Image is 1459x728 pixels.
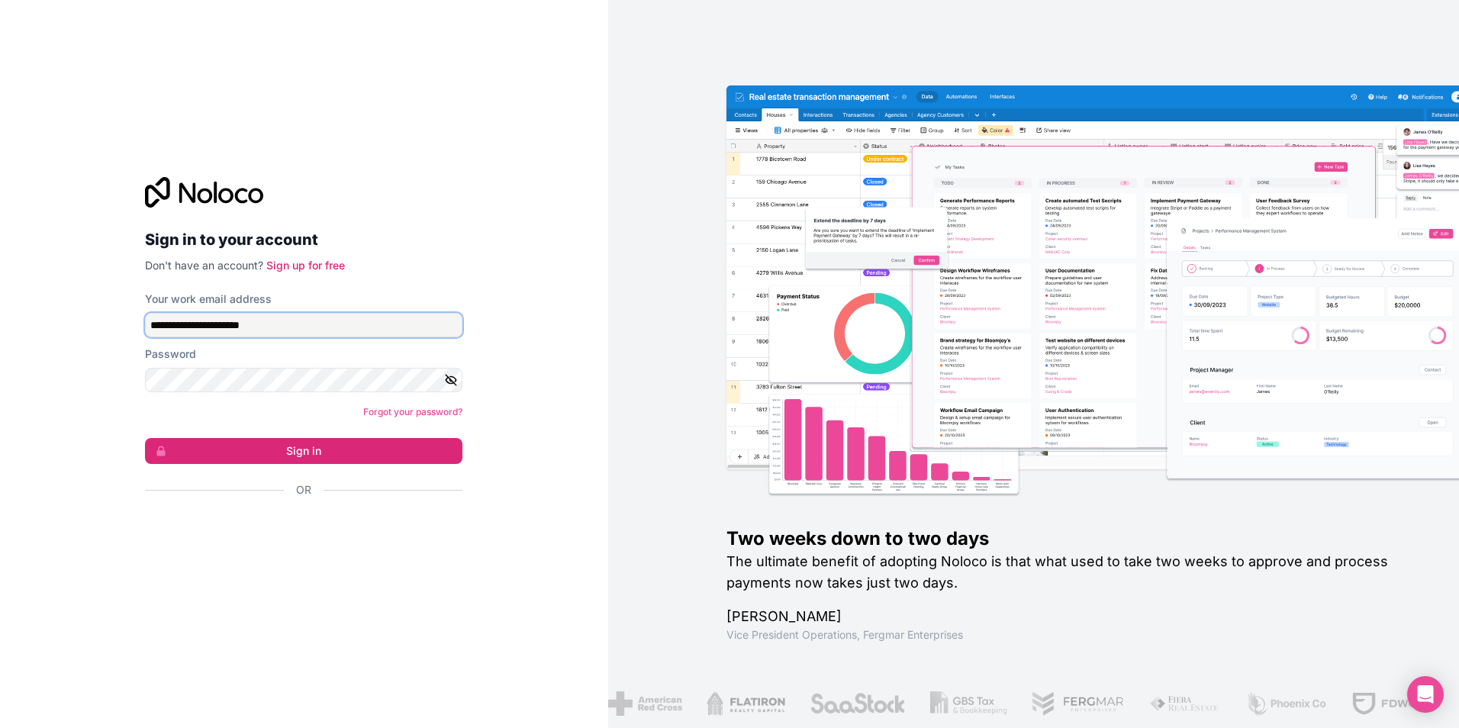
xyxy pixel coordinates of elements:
h1: Vice President Operations , Fergmar Enterprises [726,627,1410,643]
button: Sign in [145,438,462,464]
img: /assets/flatiron-C8eUkumj.png [656,691,736,716]
h1: Two weeks down to two days [726,527,1410,551]
h2: Sign in to your account [145,226,462,253]
input: Email address [145,313,462,337]
img: /assets/american-red-cross-BAupjrZR.png [558,691,632,716]
h2: The ultimate benefit of adopting Noloco is that what used to take two weeks to approve and proces... [726,551,1410,594]
a: Forgot your password? [363,406,462,417]
img: /assets/fergmar-CudnrXN5.png [981,691,1074,716]
iframe: Botão Iniciar sessão com o Google [137,514,458,548]
a: Sign up for free [266,259,345,272]
img: /assets/fdworks-Bi04fVtw.png [1301,691,1390,716]
span: Don't have an account? [145,259,263,272]
span: Or [296,482,311,498]
img: /assets/fiera-fwj2N5v4.png [1099,691,1171,716]
label: Password [145,346,196,362]
img: /assets/gbstax-C-GtDUiK.png [880,691,958,716]
div: Open Intercom Messenger [1407,676,1444,713]
label: Your work email address [145,292,272,307]
input: Password [145,368,462,392]
img: /assets/saastock-C6Zbiodz.png [759,691,855,716]
h1: [PERSON_NAME] [726,606,1410,627]
img: /assets/phoenix-BREaitsQ.png [1195,691,1277,716]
